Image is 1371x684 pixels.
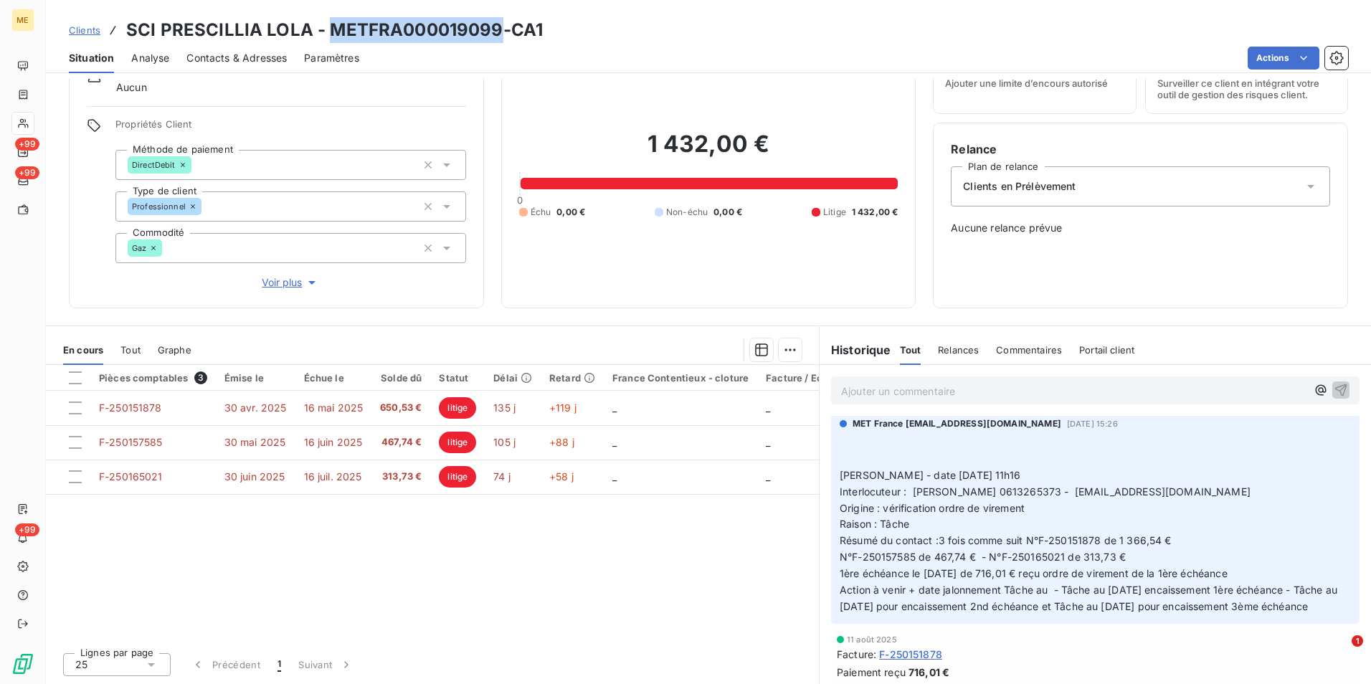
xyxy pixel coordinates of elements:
[15,166,39,179] span: +99
[900,344,921,356] span: Tout
[158,344,191,356] span: Graphe
[69,23,100,37] a: Clients
[847,635,897,644] span: 11 août 2025
[840,534,1172,546] span: Résumé du contact :3 fois comme suit N°F-250151878 de 1 366,54 €
[131,51,169,65] span: Analyse
[63,344,103,356] span: En cours
[186,51,287,65] span: Contacts & Adresses
[1322,635,1357,670] iframe: Intercom live chat
[713,206,742,219] span: 0,00 €
[840,584,1340,612] span: Action à venir + date jalonnement Tâche au - Tâche au [DATE] encaissement 1ère échéance - Tâche a...
[853,417,1061,430] span: MET France [EMAIL_ADDRESS][DOMAIN_NAME]
[612,470,617,483] span: _
[69,24,100,36] span: Clients
[69,51,114,65] span: Situation
[612,372,749,384] div: France Contentieux - cloture
[766,470,770,483] span: _
[493,436,516,448] span: 105 j
[15,523,39,536] span: +99
[837,665,906,680] span: Paiement reçu
[556,206,585,219] span: 0,00 €
[262,275,319,290] span: Voir plus
[191,158,203,171] input: Ajouter une valeur
[99,371,207,384] div: Pièces comptables
[766,372,864,384] div: Facture / Echéancier
[194,371,207,384] span: 3
[840,518,909,530] span: Raison : Tâche
[549,470,574,483] span: +58 j
[15,138,39,151] span: +99
[493,402,516,414] span: 135 j
[549,436,574,448] span: +88 j
[951,141,1330,158] h6: Relance
[820,341,891,358] h6: Historique
[224,372,287,384] div: Émise le
[766,402,770,414] span: _
[11,9,34,32] div: ME
[269,650,290,680] button: 1
[823,206,846,219] span: Litige
[938,344,979,356] span: Relances
[549,372,595,384] div: Retard
[1248,47,1319,70] button: Actions
[304,51,359,65] span: Paramètres
[1079,344,1134,356] span: Portail client
[951,221,1330,235] span: Aucune relance prévue
[201,200,213,213] input: Ajouter une valeur
[612,402,617,414] span: _
[439,372,476,384] div: Statut
[909,665,949,680] span: 716,01 €
[182,650,269,680] button: Précédent
[840,502,1025,514] span: Origine : vérification ordre de virement
[99,436,163,448] span: F-250157585
[666,206,708,219] span: Non-échu
[75,657,87,672] span: 25
[517,194,523,206] span: 0
[439,466,476,488] span: litige
[290,650,362,680] button: Suivant
[945,77,1108,89] span: Ajouter une limite d’encours autorisé
[224,402,287,414] span: 30 avr. 2025
[224,436,286,448] span: 30 mai 2025
[99,470,163,483] span: F-250165021
[439,397,476,419] span: litige
[304,436,363,448] span: 16 juin 2025
[126,17,543,43] h3: SCI PRESCILLIA LOLA - METFRA000019099-CA1
[162,242,174,255] input: Ajouter une valeur
[879,647,942,662] span: F-250151878
[852,206,898,219] span: 1 432,00 €
[519,130,898,173] h2: 1 432,00 €
[120,344,141,356] span: Tout
[840,551,1126,563] span: N°F-250157585 de 467,74 € - N°F-250165021 de 313,73 €
[304,402,364,414] span: 16 mai 2025
[380,435,422,450] span: 467,74 €
[304,470,362,483] span: 16 juil. 2025
[1352,635,1363,647] span: 1
[837,647,876,662] span: Facture :
[549,402,577,414] span: +119 j
[132,244,146,252] span: Gaz
[116,80,147,95] span: Aucun
[996,344,1062,356] span: Commentaires
[304,372,364,384] div: Échue le
[115,118,466,138] span: Propriétés Client
[380,372,422,384] div: Solde dû
[224,470,285,483] span: 30 juin 2025
[115,275,466,290] button: Voir plus
[612,436,617,448] span: _
[380,470,422,484] span: 313,73 €
[132,202,186,211] span: Professionnel
[840,485,1251,498] span: Interlocuteur : [PERSON_NAME] 0613265373 - [EMAIL_ADDRESS][DOMAIN_NAME]
[840,469,1020,481] span: [PERSON_NAME] - date [DATE] 11h16
[380,401,422,415] span: 650,53 €
[766,436,770,448] span: _
[493,372,532,384] div: Délai
[132,161,176,169] span: DirectDebit
[277,657,281,672] span: 1
[11,652,34,675] img: Logo LeanPay
[531,206,551,219] span: Échu
[99,402,162,414] span: F-250151878
[840,567,1228,579] span: 1ère échéance le [DATE] de 716,01 € reçu ordre de virement de la 1ère échéance
[963,179,1076,194] span: Clients en Prélèvement
[439,432,476,453] span: litige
